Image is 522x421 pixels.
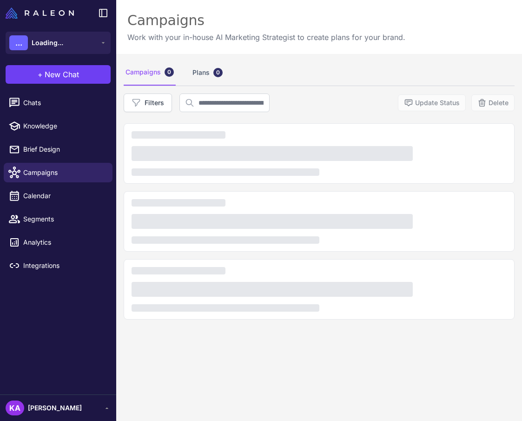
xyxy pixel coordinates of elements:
[23,237,105,247] span: Analytics
[6,7,78,19] a: Raleon Logo
[398,94,466,111] button: Update Status
[23,121,105,131] span: Knowledge
[6,7,74,19] img: Raleon Logo
[23,167,105,178] span: Campaigns
[213,68,223,77] div: 0
[4,116,112,136] a: Knowledge
[23,261,105,271] span: Integrations
[4,233,112,252] a: Analytics
[9,35,28,50] div: ...
[28,403,82,413] span: [PERSON_NAME]
[45,69,79,80] span: New Chat
[191,60,225,86] div: Plans
[6,32,111,54] button: ...Loading...
[38,69,43,80] span: +
[32,38,63,48] span: Loading...
[6,401,24,415] div: KA
[127,11,405,30] div: Campaigns
[23,214,105,224] span: Segments
[4,186,112,206] a: Calendar
[165,67,174,77] div: 0
[4,209,112,229] a: Segments
[23,191,105,201] span: Calendar
[124,94,172,112] button: Filters
[4,256,112,275] a: Integrations
[6,65,111,84] button: +New Chat
[4,140,112,159] a: Brief Design
[4,93,112,113] a: Chats
[23,144,105,154] span: Brief Design
[124,60,176,86] div: Campaigns
[471,94,515,111] button: Delete
[4,163,112,182] a: Campaigns
[127,32,405,43] p: Work with your in-house AI Marketing Strategist to create plans for your brand.
[23,98,105,108] span: Chats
